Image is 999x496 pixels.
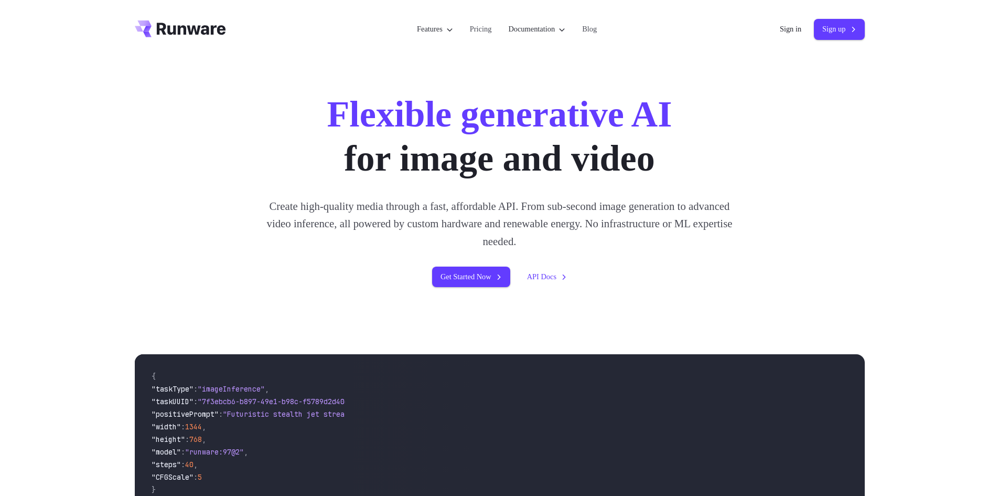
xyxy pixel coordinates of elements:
[198,397,357,406] span: "7f3ebcb6-b897-49e1-b98c-f5789d2d40d7"
[194,397,198,406] span: :
[152,384,194,394] span: "taskType"
[432,267,510,287] a: Get Started Now
[185,460,194,469] span: 40
[152,447,181,457] span: "model"
[582,23,597,35] a: Blog
[814,19,864,39] a: Sign up
[265,384,269,394] span: ,
[527,271,567,283] a: API Docs
[219,409,223,419] span: :
[417,23,453,35] label: Features
[185,447,244,457] span: "runware:97@2"
[152,472,194,482] span: "CFGScale"
[185,435,189,444] span: :
[202,435,206,444] span: ,
[198,384,265,394] span: "imageInference"
[266,197,733,250] p: Create high-quality media through a fast, affordable API. From sub-second image generation to adv...
[181,460,185,469] span: :
[152,422,181,431] span: "width"
[135,20,226,37] a: Go to /
[152,397,194,406] span: "taskUUID"
[780,23,801,35] a: Sign in
[152,409,219,419] span: "positivePrompt"
[152,460,181,469] span: "steps"
[152,372,156,381] span: {
[508,23,565,35] label: Documentation
[470,23,492,35] a: Pricing
[202,422,206,431] span: ,
[327,92,672,181] h1: for image and video
[194,384,198,394] span: :
[194,472,198,482] span: :
[223,409,605,419] span: "Futuristic stealth jet streaking through a neon-lit cityscape with glowing purple exhaust"
[152,435,185,444] span: "height"
[189,435,202,444] span: 768
[181,447,185,457] span: :
[185,422,202,431] span: 1344
[194,460,198,469] span: ,
[244,447,248,457] span: ,
[327,94,672,134] strong: Flexible generative AI
[152,485,156,494] span: }
[181,422,185,431] span: :
[198,472,202,482] span: 5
